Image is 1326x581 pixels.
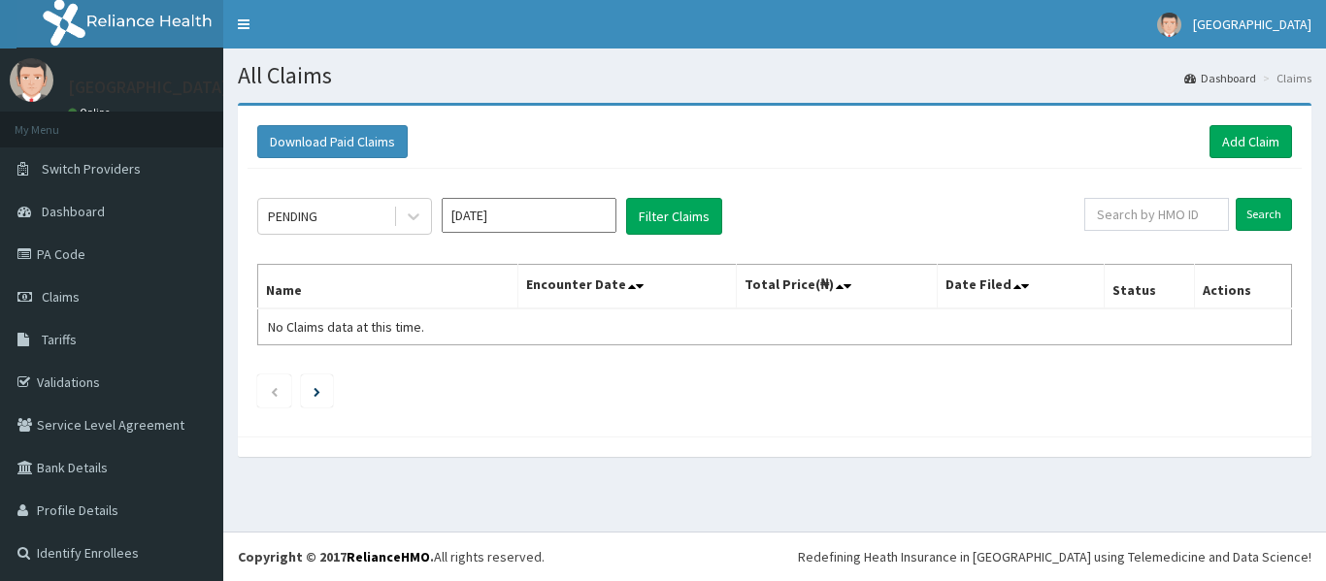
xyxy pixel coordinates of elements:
[798,547,1311,566] div: Redefining Heath Insurance in [GEOGRAPHIC_DATA] using Telemedicine and Data Science!
[1210,125,1292,158] a: Add Claim
[1193,16,1311,33] span: [GEOGRAPHIC_DATA]
[518,265,736,309] th: Encounter Date
[42,203,105,220] span: Dashboard
[736,265,938,309] th: Total Price(₦)
[1084,198,1229,231] input: Search by HMO ID
[314,382,320,400] a: Next page
[1258,70,1311,86] li: Claims
[42,288,80,306] span: Claims
[442,198,616,233] input: Select Month and Year
[10,58,53,102] img: User Image
[626,198,722,235] button: Filter Claims
[270,382,279,400] a: Previous page
[257,125,408,158] button: Download Paid Claims
[42,331,77,348] span: Tariffs
[238,63,1311,88] h1: All Claims
[258,265,518,309] th: Name
[347,548,430,565] a: RelianceHMO
[938,265,1105,309] th: Date Filed
[1236,198,1292,231] input: Search
[223,532,1326,581] footer: All rights reserved.
[268,207,317,226] div: PENDING
[1157,13,1181,37] img: User Image
[42,160,141,178] span: Switch Providers
[268,318,424,336] span: No Claims data at this time.
[1194,265,1291,309] th: Actions
[1105,265,1195,309] th: Status
[68,79,228,96] p: [GEOGRAPHIC_DATA]
[1184,70,1256,86] a: Dashboard
[68,106,115,119] a: Online
[238,548,434,565] strong: Copyright © 2017 .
